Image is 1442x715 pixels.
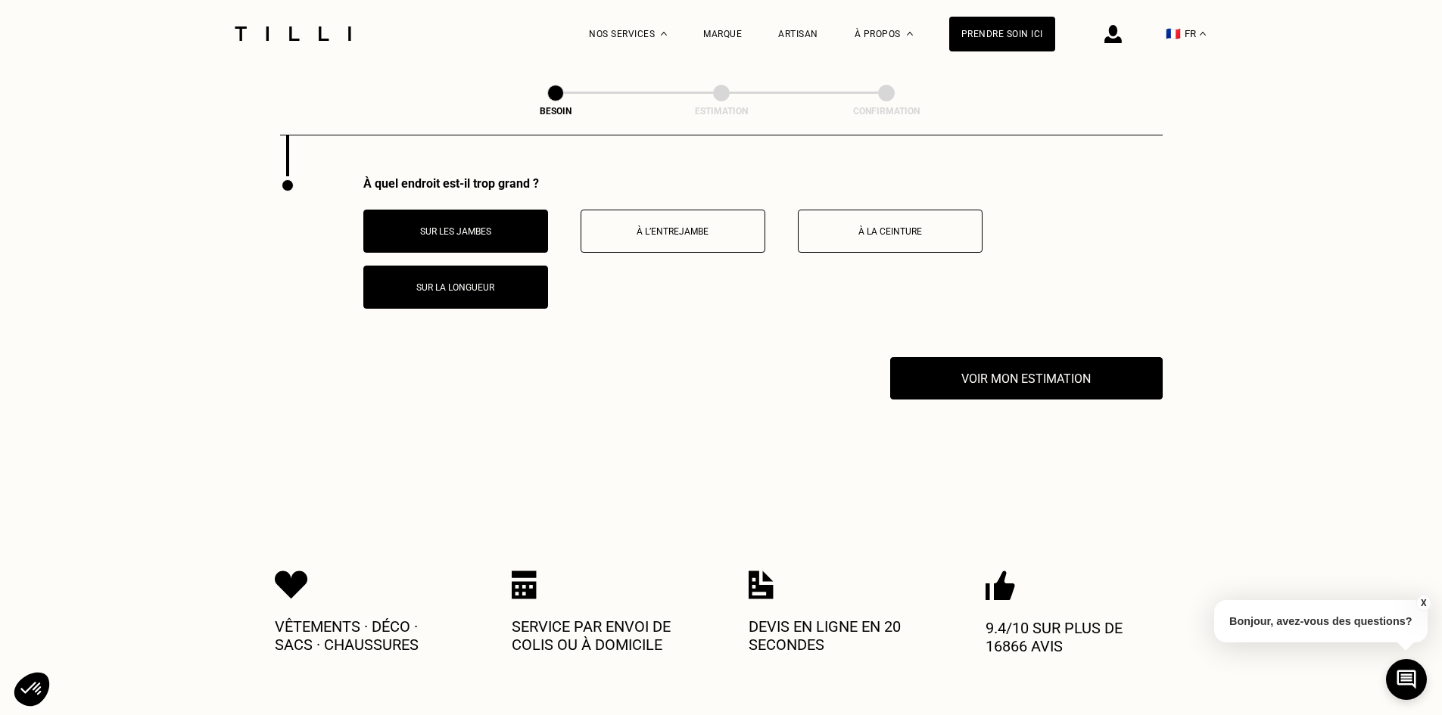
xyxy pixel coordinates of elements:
p: À la ceinture [806,226,974,237]
button: Sur la longueur [363,266,548,309]
div: À quel endroit est-il trop grand ? [363,176,1163,191]
button: X [1416,595,1431,611]
p: Devis en ligne en 20 secondes [749,617,930,654]
a: Marque [703,29,742,39]
img: Logo du service de couturière Tilli [229,26,357,41]
p: Service par envoi de colis ou à domicile [512,617,693,654]
button: À la ceinture [798,210,983,253]
img: Icon [749,570,774,599]
div: Estimation [646,106,797,117]
button: Sur les jambes [363,210,548,253]
p: À l’entrejambe [589,226,757,237]
p: Vêtements · Déco · Sacs · Chaussures [275,617,456,654]
img: Menu déroulant à propos [907,32,913,36]
div: Confirmation [811,106,962,117]
div: Besoin [480,106,631,117]
img: Icon [275,570,308,599]
button: Voir mon estimation [890,357,1163,399]
p: 9.4/10 sur plus de 16866 avis [986,619,1167,655]
p: Sur les jambes [372,226,540,237]
img: menu déroulant [1200,32,1206,36]
p: Bonjour, avez-vous des questions? [1214,600,1428,642]
button: À l’entrejambe [581,210,765,253]
img: Icon [986,570,1015,601]
a: Prendre soin ici [949,17,1055,51]
p: Sur la longueur [372,282,540,293]
a: Artisan [778,29,818,39]
img: Menu déroulant [661,32,667,36]
span: 🇫🇷 [1166,26,1181,41]
img: icône connexion [1104,25,1122,43]
img: Icon [512,570,537,599]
